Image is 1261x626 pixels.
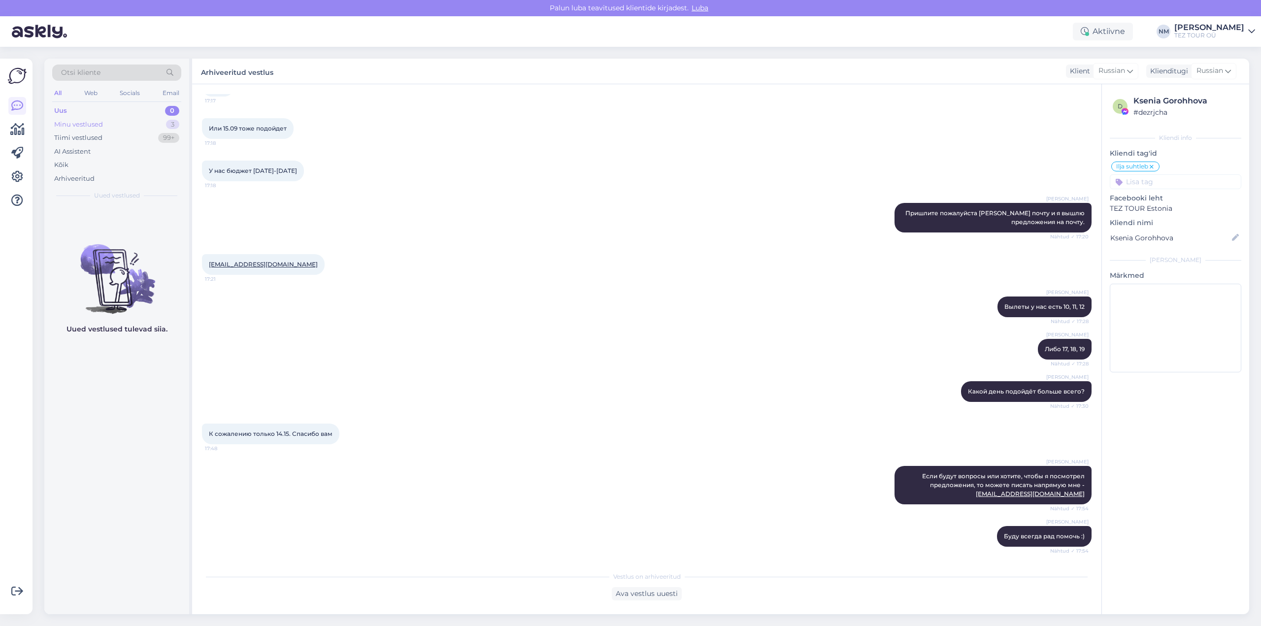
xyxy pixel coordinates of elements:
div: 99+ [158,133,179,143]
input: Lisa nimi [1110,232,1230,243]
span: 17:48 [205,445,242,452]
a: [EMAIL_ADDRESS][DOMAIN_NAME] [976,490,1085,497]
span: Nähtud ✓ 17:28 [1051,318,1089,325]
span: Ilja suhtleb [1116,164,1148,169]
span: [PERSON_NAME] [1046,289,1089,296]
p: Uued vestlused tulevad siia. [66,324,167,334]
p: Kliendi nimi [1110,218,1241,228]
div: NM [1157,25,1170,38]
img: No chats [44,227,189,315]
a: [EMAIL_ADDRESS][DOMAIN_NAME] [209,261,318,268]
input: Lisa tag [1110,174,1241,189]
span: [PERSON_NAME] [1046,518,1089,526]
div: Kõik [54,160,68,170]
div: All [52,87,64,99]
span: Nähtud ✓ 17:20 [1050,233,1089,240]
label: Arhiveeritud vestlus [201,65,273,78]
span: 17:18 [205,139,242,147]
span: 17:18 [205,182,242,189]
span: Russian [1196,66,1223,76]
span: Otsi kliente [61,67,100,78]
div: Ava vestlus uuesti [612,587,682,600]
div: Tiimi vestlused [54,133,102,143]
span: 17:17 [205,97,242,104]
p: TEZ TOUR Estonia [1110,203,1241,214]
span: Nähtud ✓ 17:28 [1051,360,1089,367]
p: Kliendi tag'id [1110,148,1241,159]
span: Либо 17, 18, 19 [1045,345,1085,353]
div: # dezrjcha [1133,107,1238,118]
span: Nähtud ✓ 17:54 [1050,547,1089,555]
div: Uus [54,106,67,116]
span: Пришлите пожалуйста [PERSON_NAME] почту и я вышлю предложения на почту. [905,209,1086,226]
span: d [1118,102,1123,110]
div: [PERSON_NAME] [1110,256,1241,264]
span: Vestlus on arhiveeritud [613,572,681,581]
span: Nähtud ✓ 17:54 [1050,505,1089,512]
div: Arhiveeritud [54,174,95,184]
p: Märkmed [1110,270,1241,281]
span: Буду всегда рад помочь :) [1004,532,1085,540]
span: У нас бюджет [DATE]-[DATE] [209,167,297,174]
div: TEZ TOUR OÜ [1174,32,1244,39]
div: Minu vestlused [54,120,103,130]
div: Ksenia Gorohhova [1133,95,1238,107]
span: Luba [689,3,711,12]
img: Askly Logo [8,66,27,85]
a: [PERSON_NAME]TEZ TOUR OÜ [1174,24,1255,39]
p: Facebooki leht [1110,193,1241,203]
div: Aktiivne [1073,23,1133,40]
div: Klienditugi [1146,66,1188,76]
div: Kliendi info [1110,133,1241,142]
span: Или 15.09 тоже подойдет [209,125,287,132]
span: Nähtud ✓ 17:30 [1050,402,1089,410]
span: 17:21 [205,275,242,283]
div: Web [82,87,100,99]
span: К сожалению только 14.15. Спасибо вам [209,430,332,437]
span: Если будут вопросы или хотите, чтобы я посмотрел предложения, то можете писать напрямую мне - [922,472,1086,497]
span: Uued vestlused [94,191,140,200]
span: Russian [1098,66,1125,76]
div: 0 [165,106,179,116]
div: Email [161,87,181,99]
span: Какой день подойдёт больше всего? [968,388,1085,395]
span: [PERSON_NAME] [1046,195,1089,202]
div: [PERSON_NAME] [1174,24,1244,32]
div: Klient [1066,66,1090,76]
span: Вылеты у нас есть 10, 11, 12 [1004,303,1085,310]
div: Socials [118,87,142,99]
span: [PERSON_NAME] [1046,458,1089,465]
span: [PERSON_NAME] [1046,331,1089,338]
div: AI Assistent [54,147,91,157]
span: [PERSON_NAME] [1046,373,1089,381]
div: 3 [166,120,179,130]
